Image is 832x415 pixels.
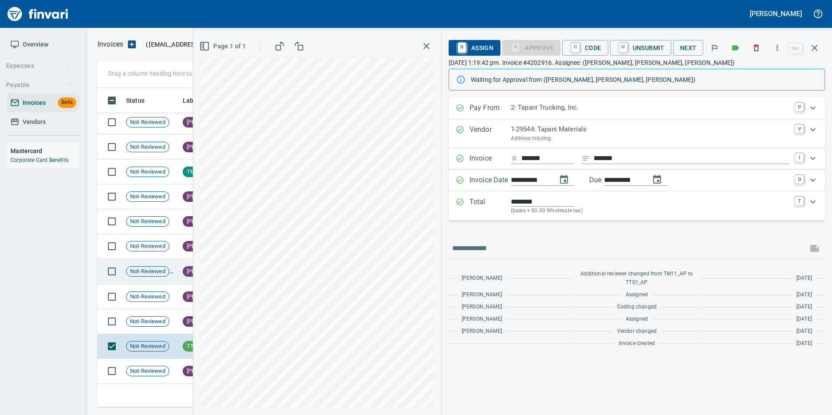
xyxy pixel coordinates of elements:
span: Not-Reviewed [127,268,169,276]
span: Labels [183,95,202,106]
p: Due [589,175,631,185]
nav: breadcrumb [97,39,123,50]
span: [PERSON_NAME] [462,303,502,311]
span: Assign [456,40,493,55]
span: [DATE] [796,327,812,336]
a: Corporate Card Benefits [10,157,68,163]
button: [PERSON_NAME] [748,7,804,20]
button: Next [673,40,704,56]
p: Vendor [470,124,511,143]
span: [EMAIL_ADDRESS][DOMAIN_NAME] [148,40,248,49]
span: [PERSON_NAME] [462,327,502,336]
span: [DATE] [796,274,812,283]
span: [PERSON_NAME] [183,118,233,127]
h5: [PERSON_NAME] [750,9,802,18]
p: Invoice Date [470,175,511,186]
span: Status [126,95,156,106]
span: [PERSON_NAME] [462,315,502,324]
a: T [795,197,804,205]
p: Pay From [470,103,511,114]
span: Not-Reviewed [127,193,169,201]
span: [DATE] [796,303,812,311]
button: Labels [726,38,745,57]
img: Finvari [5,3,70,24]
div: Expand [449,97,825,119]
a: U [619,43,627,52]
span: Code [569,40,601,55]
span: [DATE] [796,339,812,348]
span: Next [680,43,697,54]
div: Expand [449,119,825,148]
button: Page 1 of 1 [198,38,249,54]
a: Vendors [7,112,80,132]
button: change due date [647,169,668,190]
p: Total [470,197,511,215]
span: [PERSON_NAME] [183,218,233,226]
button: RAssign [449,40,500,56]
button: More [768,38,787,57]
span: This records your message into the invoice and notifies anyone mentioned [804,238,825,259]
div: Waiting for Approval from ([PERSON_NAME], [PERSON_NAME], [PERSON_NAME]) [471,72,818,87]
span: Expenses [6,60,72,71]
span: Not-Reviewed [127,168,169,176]
a: InvoicesBeta [7,93,80,113]
div: Expand [449,191,825,221]
p: 1-29544: Tapani Materials [511,124,790,134]
div: Coding Required [502,43,560,50]
span: [PERSON_NAME] [183,367,233,375]
a: I [795,153,804,162]
a: V [795,124,804,133]
span: [PERSON_NAME] [183,268,233,276]
p: [DATE] 1:19:42 pm. Invoice #4202916. Assignee: ([PERSON_NAME], [PERSON_NAME], [PERSON_NAME]) [449,58,825,67]
a: esc [789,44,802,53]
a: R [458,43,466,52]
span: Not-Reviewed [127,342,169,351]
span: Additional reviewer changed from TM11_AP to TT01_AP [579,270,695,287]
span: Unsubmit [617,40,664,55]
span: [PERSON_NAME] [183,193,233,201]
p: 2: Tapani Trucking, Inc. [511,103,790,113]
span: Not-Reviewed [127,242,169,251]
button: Flag [705,38,724,57]
span: [DATE] [796,315,812,324]
span: Not-Reviewed [127,293,169,301]
span: Payable [6,80,72,90]
svg: Invoice number [511,153,518,164]
span: [PERSON_NAME] [462,291,502,299]
svg: Invoice description [581,154,590,163]
a: P [795,103,804,111]
button: change date [554,169,574,190]
div: Expand [449,148,825,170]
span: Vendors [23,117,46,127]
span: Not-Reviewed [127,143,169,151]
span: Page 1 of 1 [201,41,246,52]
span: Assigned [626,315,648,324]
span: Not-Reviewed [127,367,169,375]
span: Invoice Split [169,268,181,274]
button: Upload an Invoice [123,39,141,50]
button: CCode [562,40,608,56]
button: UUnsubmit [610,40,671,56]
a: Overview [7,35,80,54]
span: TM [183,168,198,176]
p: Invoices [97,39,123,50]
span: [PERSON_NAME] [183,318,233,326]
span: Not-Reviewed [127,118,169,127]
button: Discard [747,38,766,57]
a: D [795,175,804,184]
span: Not-Reviewed [127,318,169,326]
h6: Mastercard [10,146,80,156]
span: [PERSON_NAME] [183,293,233,301]
div: Expand [449,170,825,191]
a: C [571,43,580,52]
p: Drag a column heading here to group the table [108,69,235,78]
p: Invoice [470,153,511,164]
span: [DATE] [796,291,812,299]
span: [PERSON_NAME] [462,274,502,283]
span: Coding changed [617,303,657,311]
p: (basis + $0.00 Wholesale tax) [511,207,790,215]
button: Expenses [3,58,75,74]
span: Not-Reviewed [127,218,169,226]
span: Status [126,95,144,106]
